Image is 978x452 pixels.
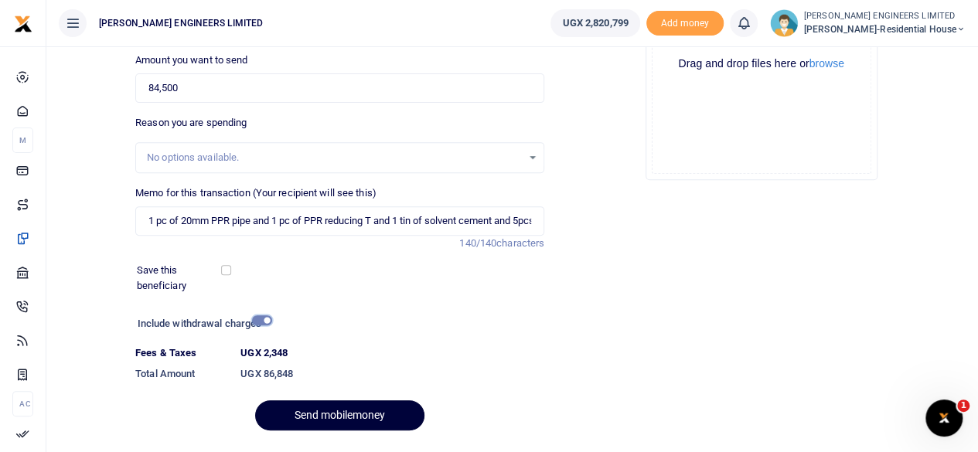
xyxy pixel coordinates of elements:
li: Toup your wallet [646,11,724,36]
label: Amount you want to send [135,53,247,68]
input: Enter extra information [135,206,544,236]
h6: UGX 86,848 [240,368,544,380]
label: Memo for this transaction (Your recipient will see this) [135,185,377,201]
li: M [12,127,33,153]
img: logo-small [14,15,32,33]
span: 140/140 [459,237,496,249]
label: Reason you are spending [135,115,247,131]
a: logo-small logo-large logo-large [14,17,32,29]
img: profile-user [770,9,798,37]
div: No options available. [147,150,522,165]
button: browse [809,58,844,69]
h6: Total Amount [135,368,228,380]
label: Save this beneficiary [137,263,224,293]
span: characters [496,237,544,249]
span: [PERSON_NAME] ENGINEERS LIMITED [93,16,269,30]
button: Send mobilemoney [255,400,424,430]
h6: Include withdrawal charges [138,318,265,330]
li: Ac [12,391,33,416]
a: Add money [646,16,724,28]
input: UGX [135,73,544,103]
a: profile-user [PERSON_NAME] ENGINEERS LIMITED [PERSON_NAME]-Residential House [770,9,966,37]
a: UGX 2,820,799 [550,9,639,37]
span: Add money [646,11,724,36]
span: [PERSON_NAME]-Residential House [804,22,966,36]
span: UGX 2,820,799 [562,15,628,31]
span: 1 [957,399,969,412]
li: Wallet ballance [544,9,646,37]
small: [PERSON_NAME] ENGINEERS LIMITED [804,10,966,23]
div: Drag and drop files here or [653,56,871,71]
label: UGX 2,348 [240,345,288,361]
iframe: Intercom live chat [925,399,963,437]
dt: Fees & Taxes [129,345,234,361]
